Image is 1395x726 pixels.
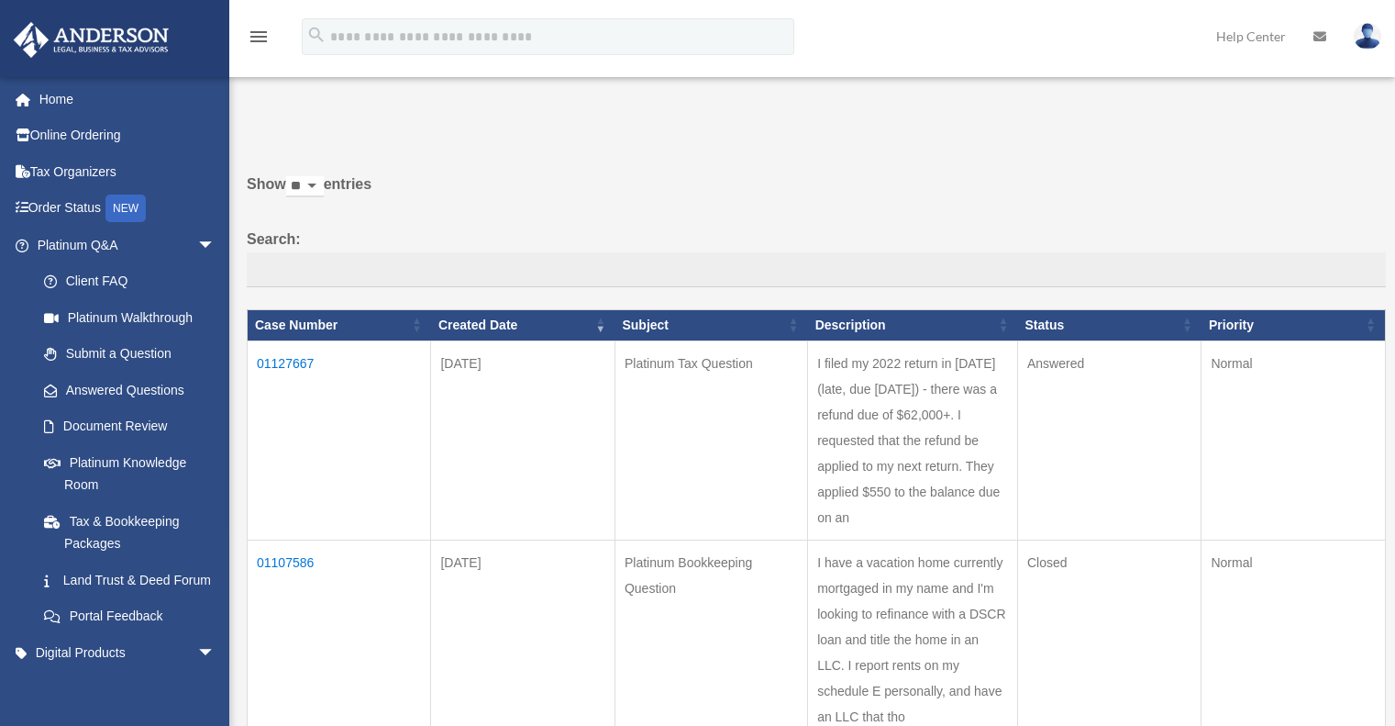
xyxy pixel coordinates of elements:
a: Home [13,81,243,117]
i: menu [248,26,270,48]
span: arrow_drop_down [197,227,234,264]
a: Client FAQ [26,263,234,300]
a: Tax & Bookkeeping Packages [26,503,234,562]
a: Digital Productsarrow_drop_down [13,634,243,671]
th: Description: activate to sort column ascending [808,309,1018,341]
td: Platinum Tax Question [614,341,807,540]
a: Submit a Question [26,336,234,373]
div: NEW [105,195,146,222]
a: Portal Feedback [26,598,234,635]
td: Answered [1018,341,1201,540]
th: Priority: activate to sort column ascending [1201,309,1386,341]
a: Platinum Knowledge Room [26,444,234,503]
a: Platinum Q&Aarrow_drop_down [13,227,234,263]
td: [DATE] [431,341,614,540]
input: Search: [247,252,1386,287]
a: Tax Organizers [13,153,243,190]
img: Anderson Advisors Platinum Portal [8,22,174,58]
a: Answered Questions [26,372,225,408]
td: Normal [1201,341,1386,540]
label: Search: [247,227,1386,287]
img: User Pic [1354,23,1381,50]
select: Showentries [286,176,324,197]
th: Case Number: activate to sort column ascending [248,309,431,341]
a: Online Ordering [13,117,243,154]
span: arrow_drop_down [197,634,234,672]
a: Order StatusNEW [13,190,243,228]
label: Show entries [247,172,1386,216]
th: Created Date: activate to sort column ascending [431,309,614,341]
td: I filed my 2022 return in [DATE] (late, due [DATE]) - there was a refund due of $62,000+. I reque... [808,341,1018,540]
a: menu [248,32,270,48]
td: 01127667 [248,341,431,540]
a: Land Trust & Deed Forum [26,562,234,598]
a: Document Review [26,408,234,445]
th: Subject: activate to sort column ascending [614,309,807,341]
th: Status: activate to sort column ascending [1018,309,1201,341]
a: Platinum Walkthrough [26,299,234,336]
i: search [306,25,327,45]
